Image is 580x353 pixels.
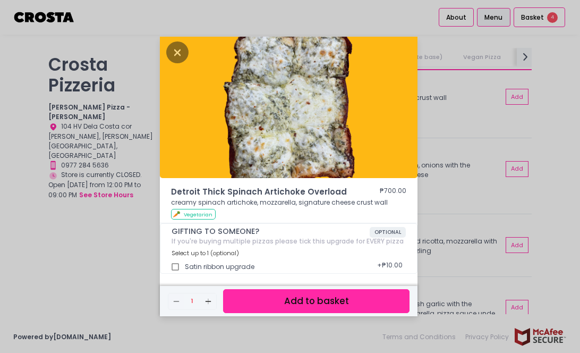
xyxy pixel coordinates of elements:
[173,209,181,218] span: 🥕
[166,47,189,57] button: Close
[223,289,410,313] button: Add to basket
[184,211,212,218] span: Vegetarian
[160,34,417,179] img: Detroit Thick Spinach Artichoke Overload
[172,238,406,245] div: If you're buying multiple pizzas please tick this upgrade for EVERY pizza
[172,249,239,257] span: Select up to 1 (optional)
[370,227,406,238] span: OPTIONAL
[171,198,406,207] p: creamy spinach artichoke, mozzarella, signature cheese crust wall
[374,257,406,276] div: + ₱10.00
[380,186,406,198] div: ₱700.00
[171,186,347,198] span: Detroit Thick Spinach Artichoke Overload
[172,227,370,236] span: GIFTING TO SOMEONE?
